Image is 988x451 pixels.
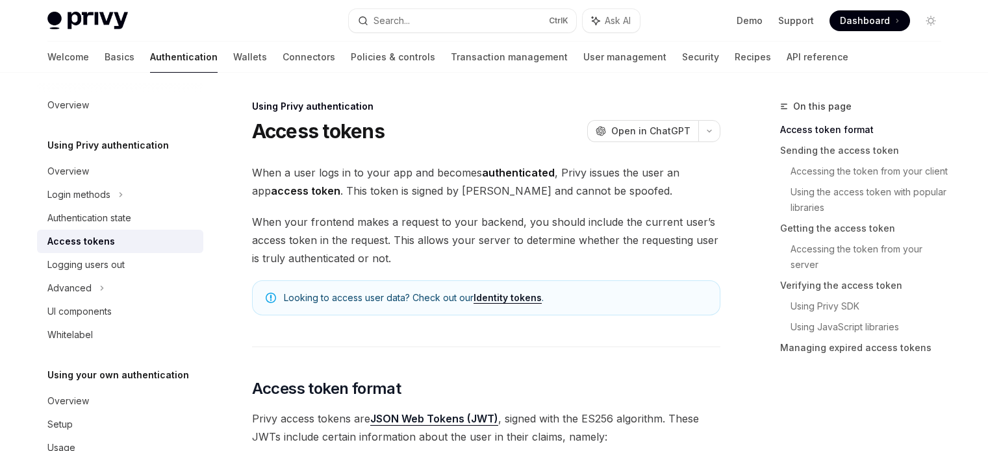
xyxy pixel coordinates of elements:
[778,14,814,27] a: Support
[583,9,640,32] button: Ask AI
[37,389,203,413] a: Overview
[791,317,952,337] a: Using JavaScript libraries
[47,367,189,383] h5: Using your own authentication
[37,323,203,347] a: Whitelabel
[105,42,134,73] a: Basics
[252,100,720,113] div: Using Privy authentication
[47,42,89,73] a: Welcome
[780,218,952,239] a: Getting the access token
[793,99,852,114] span: On this page
[474,292,542,304] a: Identity tokens
[47,234,115,249] div: Access tokens
[284,291,707,304] span: Looking to access user data? Check out our .
[47,417,73,432] div: Setup
[370,412,498,426] a: JSON Web Tokens (JWT)
[549,16,568,26] span: Ctrl K
[47,12,128,30] img: light logo
[150,42,218,73] a: Authentication
[47,97,89,113] div: Overview
[791,182,952,218] a: Using the access token with popular libraries
[37,300,203,323] a: UI components
[587,120,698,142] button: Open in ChatGPT
[583,42,666,73] a: User management
[47,304,112,319] div: UI components
[47,257,125,273] div: Logging users out
[605,14,631,27] span: Ask AI
[791,296,952,317] a: Using Privy SDK
[451,42,568,73] a: Transaction management
[830,10,910,31] a: Dashboard
[682,42,719,73] a: Security
[482,166,555,179] strong: authenticated
[252,409,720,446] span: Privy access tokens are , signed with the ES256 algorithm. These JWTs include certain information...
[47,327,93,343] div: Whitelabel
[47,187,110,202] div: Login methods
[780,337,952,358] a: Managing expired access tokens
[791,161,952,182] a: Accessing the token from your client
[37,206,203,230] a: Authentication state
[920,10,941,31] button: Toggle dark mode
[252,213,720,267] span: When your frontend makes a request to your backend, you should include the current user’s access ...
[791,239,952,275] a: Accessing the token from your server
[47,138,169,153] h5: Using Privy authentication
[735,42,771,73] a: Recipes
[780,275,952,296] a: Verifying the access token
[349,9,576,32] button: Search...CtrlK
[47,164,89,179] div: Overview
[47,393,89,409] div: Overview
[252,378,401,399] span: Access token format
[611,125,690,138] span: Open in ChatGPT
[351,42,435,73] a: Policies & controls
[37,230,203,253] a: Access tokens
[374,13,410,29] div: Search...
[252,119,385,143] h1: Access tokens
[266,293,276,303] svg: Note
[233,42,267,73] a: Wallets
[37,253,203,276] a: Logging users out
[47,280,92,296] div: Advanced
[787,42,848,73] a: API reference
[47,210,131,226] div: Authentication state
[840,14,890,27] span: Dashboard
[37,160,203,183] a: Overview
[283,42,335,73] a: Connectors
[37,413,203,436] a: Setup
[780,140,952,161] a: Sending the access token
[271,184,340,197] strong: access token
[252,164,720,200] span: When a user logs in to your app and becomes , Privy issues the user an app . This token is signed...
[37,93,203,117] a: Overview
[780,119,952,140] a: Access token format
[737,14,763,27] a: Demo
